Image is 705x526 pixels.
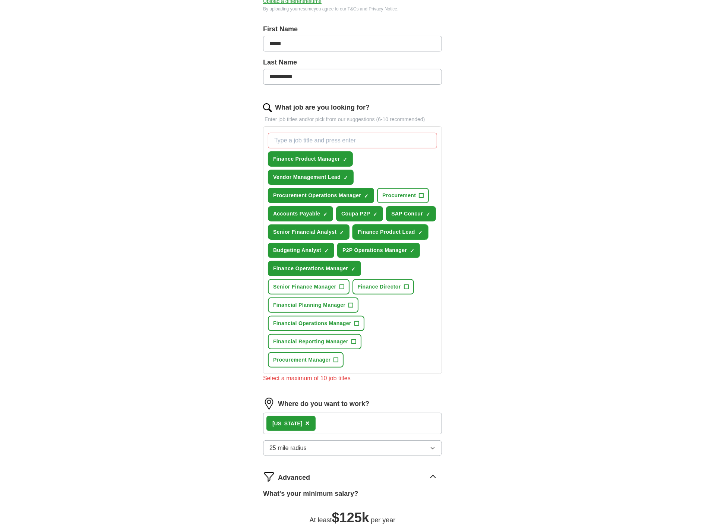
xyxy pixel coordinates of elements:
[373,211,377,217] span: ✓
[268,170,354,185] button: Vendor Management Lead✓
[263,471,275,483] img: filter
[336,206,383,221] button: Coupa P2P✓
[341,210,370,218] span: Coupa P2P
[410,248,414,254] span: ✓
[269,444,307,453] span: 25 mile radius
[332,510,369,525] span: $ 125k
[263,374,442,383] div: Select a maximum of 10 job titles
[418,230,423,236] span: ✓
[273,301,345,309] span: Financial Planning Manager
[268,188,374,203] button: Procurement Operations Manager✓
[273,265,348,273] span: Finance Operations Manager
[273,319,351,327] span: Financial Operations Manager
[263,440,442,456] button: 25 mile radius
[369,6,397,12] a: Privacy Notice
[371,516,395,524] span: per year
[358,283,401,291] span: Finance Director
[263,398,275,410] img: location.png
[268,334,361,349] button: Financial Reporting Manager
[273,210,320,218] span: Accounts Payable
[268,352,344,368] button: Procurement Manager
[278,399,369,409] label: Where do you want to work?
[305,419,310,427] span: ×
[263,489,358,499] label: What's your minimum salary?
[275,103,370,113] label: What job are you looking for?
[278,473,310,483] span: Advanced
[352,224,428,240] button: Finance Product Lead✓
[273,356,331,364] span: Procurement Manager
[305,418,310,429] button: ×
[273,155,340,163] span: Finance Product Manager
[339,230,344,236] span: ✓
[268,243,334,258] button: Budgeting Analyst✓
[268,133,437,148] input: Type a job title and press enter
[273,338,348,346] span: Financial Reporting Manager
[310,516,332,524] span: At least
[273,228,336,236] span: Senior Financial Analyst
[268,224,350,240] button: Senior Financial Analyst✓
[324,248,329,254] span: ✓
[377,188,429,203] button: Procurement
[263,57,442,67] label: Last Name
[364,193,369,199] span: ✓
[273,283,336,291] span: Senior Finance Manager
[268,297,358,313] button: Financial Planning Manager
[268,316,364,331] button: Financial Operations Manager
[263,6,442,12] div: By uploading your resume you agree to our and .
[273,173,341,181] span: Vendor Management Lead
[358,228,415,236] span: Finance Product Lead
[337,243,420,258] button: P2P Operations Manager✓
[273,246,321,254] span: Budgeting Analyst
[273,192,361,199] span: Procurement Operations Manager
[351,266,355,272] span: ✓
[348,6,359,12] a: T&Cs
[272,420,302,428] div: [US_STATE]
[268,151,353,167] button: Finance Product Manager✓
[268,261,361,276] button: Finance Operations Manager✓
[344,175,348,181] span: ✓
[426,211,430,217] span: ✓
[343,157,347,163] span: ✓
[352,279,414,295] button: Finance Director
[342,246,407,254] span: P2P Operations Manager
[268,279,350,295] button: Senior Finance Manager
[263,116,442,123] p: Enter job titles and/or pick from our suggestions (6-10 recommended)
[263,103,272,112] img: search.png
[263,24,442,34] label: First Name
[382,192,416,199] span: Procurement
[391,210,423,218] span: SAP Concur
[268,206,333,221] button: Accounts Payable✓
[386,206,436,221] button: SAP Concur✓
[323,211,328,217] span: ✓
